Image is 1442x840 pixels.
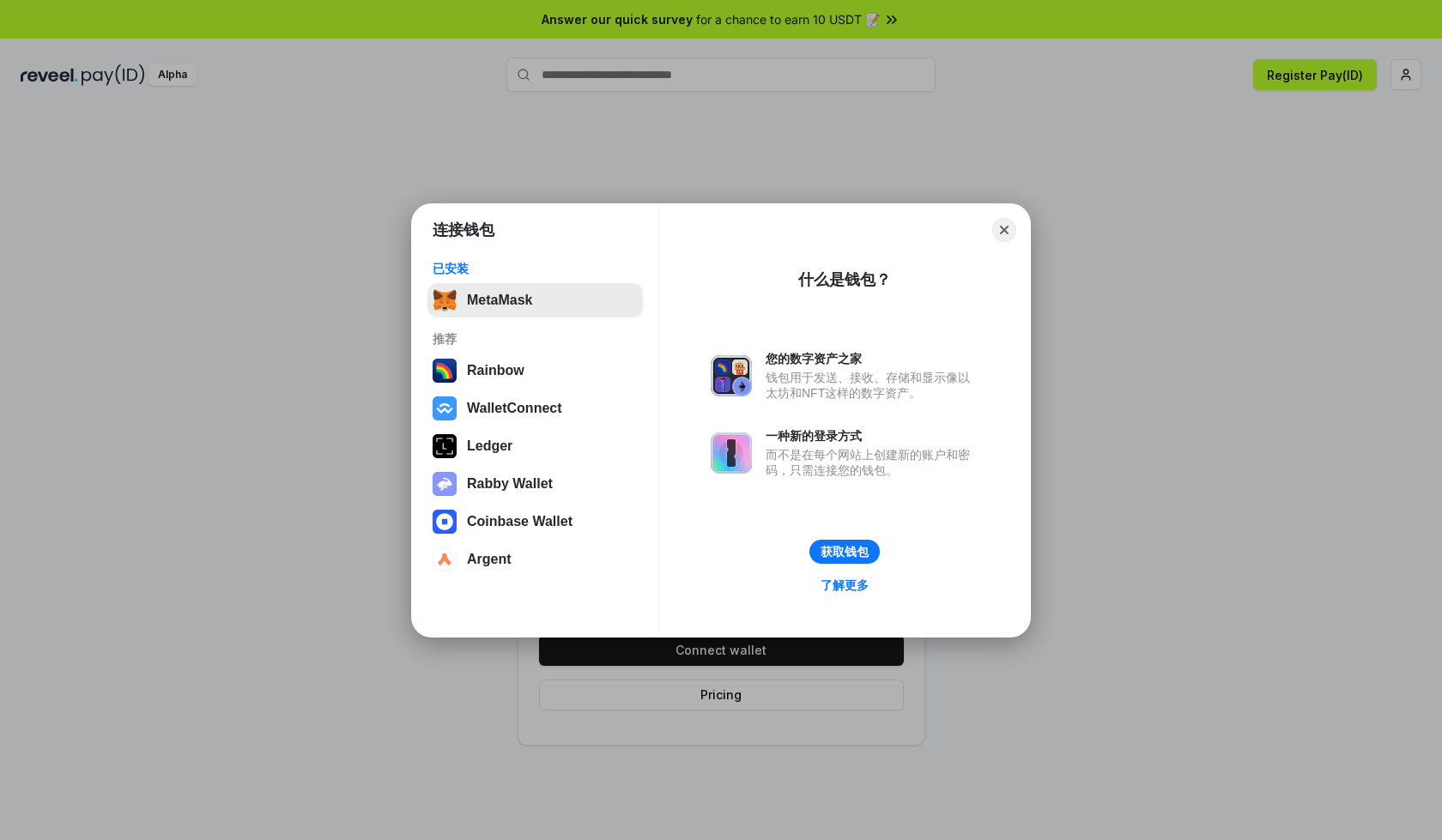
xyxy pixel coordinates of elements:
[433,220,494,240] h1: 连接钱包
[821,577,869,593] div: 了解更多
[433,359,457,383] img: svg+xml,%3Csvg%20width%3D%22120%22%20height%3D%22120%22%20viewBox%3D%220%200%20120%20120%22%20fil...
[809,540,880,564] button: 获取钱包
[766,428,978,444] div: 一种新的登录方式
[433,396,457,420] img: svg+xml,%3Csvg%20width%3D%2228%22%20height%3D%2228%22%20viewBox%3D%220%200%2028%2028%22%20fill%3D...
[433,331,638,347] div: 推荐
[433,547,457,571] img: svg+xml,%3Csvg%20width%3D%2228%22%20height%3D%2228%22%20viewBox%3D%220%200%2028%2028%22%20fill%3D...
[467,363,524,378] div: Rainbow
[766,447,978,478] div: 而不是在每个网站上创建新的账户和密码，只需连接您的钱包。
[433,510,457,534] img: svg+xml,%3Csvg%20width%3D%2228%22%20height%3D%2228%22%20viewBox%3D%220%200%2028%2028%22%20fill%3D...
[810,574,879,596] a: 了解更多
[427,542,643,577] button: Argent
[433,261,638,276] div: 已安装
[427,505,643,539] button: Coinbase Wallet
[427,467,643,501] button: Rabby Wallet
[433,288,457,312] img: svg+xml,%3Csvg%20fill%3D%22none%22%20height%3D%2233%22%20viewBox%3D%220%200%2035%2033%22%20width%...
[467,476,553,492] div: Rabby Wallet
[821,544,869,559] div: 获取钱包
[433,472,457,496] img: svg+xml,%3Csvg%20xmlns%3D%22http%3A%2F%2Fwww.w3.org%2F2000%2Fsvg%22%20fill%3D%22none%22%20viewBox...
[467,293,532,308] div: MetaMask
[711,432,752,474] img: svg+xml,%3Csvg%20xmlns%3D%22http%3A%2F%2Fwww.w3.org%2F2000%2Fsvg%22%20fill%3D%22none%22%20viewBox...
[427,429,643,463] button: Ledger
[427,354,643,388] button: Rainbow
[467,401,562,416] div: WalletConnect
[467,514,573,529] div: Coinbase Wallet
[766,351,978,366] div: 您的数字资产之家
[992,218,1016,242] button: Close
[467,438,512,454] div: Ledger
[467,552,512,567] div: Argent
[427,391,643,426] button: WalletConnect
[433,434,457,458] img: svg+xml,%3Csvg%20xmlns%3D%22http%3A%2F%2Fwww.w3.org%2F2000%2Fsvg%22%20width%3D%2228%22%20height%3...
[798,269,891,290] div: 什么是钱包？
[766,370,978,401] div: 钱包用于发送、接收、存储和显示像以太坊和NFT这样的数字资产。
[711,355,752,396] img: svg+xml,%3Csvg%20xmlns%3D%22http%3A%2F%2Fwww.w3.org%2F2000%2Fsvg%22%20fill%3D%22none%22%20viewBox...
[427,283,643,317] button: MetaMask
